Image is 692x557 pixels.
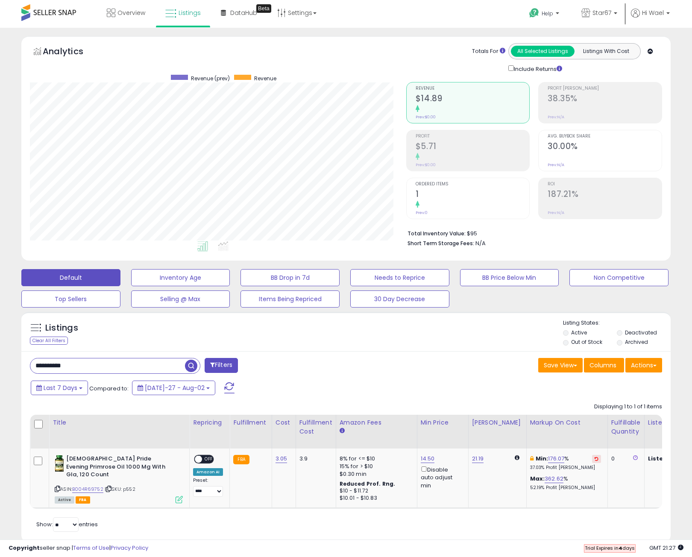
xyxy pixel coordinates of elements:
[299,418,332,436] div: Fulfillment Cost
[589,361,616,369] span: Columns
[642,9,664,17] span: Hi Wael
[233,455,249,464] small: FBA
[89,384,129,393] span: Compared to:
[563,319,671,327] p: Listing States:
[240,290,340,308] button: Items Being Repriced
[529,8,540,18] i: Get Help
[340,427,345,435] small: Amazon Fees.
[43,45,100,59] h5: Analytics
[416,94,530,105] h2: $14.89
[472,47,505,56] div: Totals For
[548,454,564,463] a: 176.07
[530,485,601,491] p: 52.19% Profit [PERSON_NAME]
[9,544,148,552] div: seller snap | |
[631,9,670,28] a: Hi Wael
[611,418,641,436] div: Fulfillable Quantity
[648,454,687,463] b: Listed Price:
[536,454,548,463] b: Min:
[545,475,563,483] a: 362.62
[585,545,635,551] span: Trial Expires in days
[179,9,201,17] span: Listings
[350,269,449,286] button: Needs to Reprice
[548,141,662,153] h2: 30.00%
[649,544,683,552] span: 2025-08-10 21:27 GMT
[511,46,575,57] button: All Selected Listings
[619,545,622,551] b: 4
[76,496,90,504] span: FBA
[254,75,276,82] span: Revenue
[408,228,656,238] li: $95
[132,381,215,395] button: [DATE]-27 - Aug-02
[530,465,601,471] p: 37.03% Profit [PERSON_NAME]
[340,487,411,495] div: $10 - $11.72
[36,520,98,528] span: Show: entries
[416,141,530,153] h2: $5.71
[548,162,564,167] small: Prev: N/A
[472,418,523,427] div: [PERSON_NAME]
[340,418,413,427] div: Amazon Fees
[416,86,530,91] span: Revenue
[55,455,183,502] div: ASIN:
[55,455,64,472] img: 41FXXMirUjL._SL40_.jpg
[73,544,109,552] a: Terms of Use
[191,75,230,82] span: Revenue (prev)
[548,94,662,105] h2: 38.35%
[522,1,568,28] a: Help
[72,486,103,493] a: B004R69752
[530,475,601,491] div: %
[542,10,553,17] span: Help
[44,384,77,392] span: Last 7 Days
[117,9,145,17] span: Overview
[472,454,484,463] a: 21.19
[31,381,88,395] button: Last 7 Days
[111,544,148,552] a: Privacy Policy
[421,418,465,427] div: Min Price
[475,239,486,247] span: N/A
[584,358,624,372] button: Columns
[240,269,340,286] button: BB Drop in 7d
[202,456,216,463] span: OFF
[193,478,223,497] div: Preset:
[276,418,292,427] div: Cost
[571,338,602,346] label: Out of Stock
[340,480,396,487] b: Reduced Prof. Rng.
[421,465,462,490] div: Disable auto adjust min
[625,358,662,372] button: Actions
[548,189,662,201] h2: 187.21%
[625,338,648,346] label: Archived
[205,358,238,373] button: Filters
[460,269,559,286] button: BB Price Below Min
[416,162,436,167] small: Prev: $0.00
[548,86,662,91] span: Profit [PERSON_NAME]
[21,269,120,286] button: Default
[416,210,428,215] small: Prev: 0
[256,4,271,13] div: Tooltip anchor
[66,455,170,481] b: [DEMOGRAPHIC_DATA] Pride Evening Primrose Oil 1000 Mg With Gla, 120 Count
[276,454,287,463] a: 3.05
[55,496,74,504] span: All listings currently available for purchase on Amazon
[230,9,257,17] span: DataHub
[625,329,657,336] label: Deactivated
[548,134,662,139] span: Avg. Buybox Share
[340,463,411,470] div: 15% for > $10
[574,46,638,57] button: Listings With Cost
[340,495,411,502] div: $10.01 - $10.83
[408,230,466,237] b: Total Inventory Value:
[193,418,226,427] div: Repricing
[299,455,329,463] div: 3.9
[530,475,545,483] b: Max:
[421,454,435,463] a: 14.50
[193,468,223,476] div: Amazon AI
[53,418,186,427] div: Title
[408,240,474,247] b: Short Term Storage Fees:
[530,418,604,427] div: Markup on Cost
[45,322,78,334] h5: Listings
[548,114,564,120] small: Prev: N/A
[340,470,411,478] div: $0.30 min
[526,415,607,449] th: The percentage added to the cost of goods (COGS) that forms the calculator for Min & Max prices.
[594,403,662,411] div: Displaying 1 to 1 of 1 items
[145,384,205,392] span: [DATE]-27 - Aug-02
[233,418,268,427] div: Fulfillment
[21,290,120,308] button: Top Sellers
[30,337,68,345] div: Clear All Filters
